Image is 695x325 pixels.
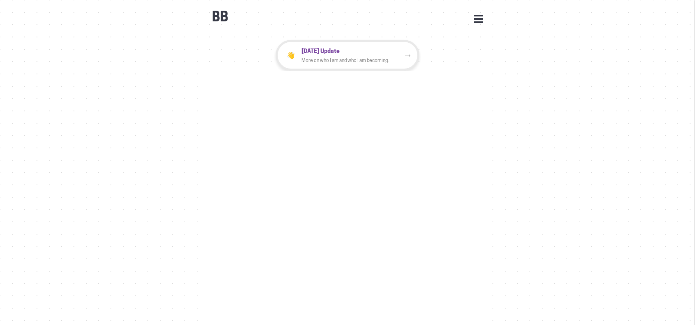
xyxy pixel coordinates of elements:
[301,56,405,65] p: More on who I am and who I am becoming.
[301,46,405,55] p: [DATE] Update
[405,49,411,62] div: ➝
[474,15,483,22] button: Open Menu
[284,49,297,62] div: 👋
[212,9,228,25] b: BB
[208,40,487,71] a: 👋[DATE] UpdateMore on who I am and who I am becoming.➝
